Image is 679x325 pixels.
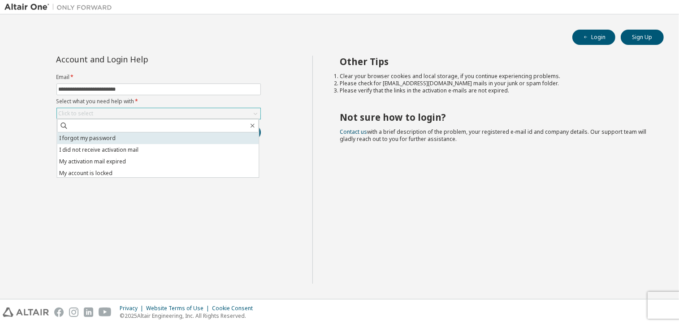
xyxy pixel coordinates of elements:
[621,30,664,45] button: Sign Up
[212,305,258,312] div: Cookie Consent
[340,73,648,80] li: Clear your browser cookies and local storage, if you continue experiencing problems.
[57,108,260,119] div: Click to select
[59,110,94,117] div: Click to select
[84,307,93,317] img: linkedin.svg
[56,98,261,105] label: Select what you need help with
[3,307,49,317] img: altair_logo.svg
[69,307,78,317] img: instagram.svg
[99,307,112,317] img: youtube.svg
[146,305,212,312] div: Website Terms of Use
[57,132,259,144] li: I forgot my password
[4,3,117,12] img: Altair One
[572,30,615,45] button: Login
[340,111,648,123] h2: Not sure how to login?
[120,312,258,320] p: © 2025 Altair Engineering, Inc. All Rights Reserved.
[120,305,146,312] div: Privacy
[340,128,367,136] a: Contact us
[54,307,64,317] img: facebook.svg
[340,87,648,94] li: Please verify that the links in the activation e-mails are not expired.
[340,56,648,67] h2: Other Tips
[56,74,261,81] label: Email
[340,80,648,87] li: Please check for [EMAIL_ADDRESS][DOMAIN_NAME] mails in your junk or spam folder.
[340,128,646,143] span: with a brief description of the problem, your registered e-mail id and company details. Our suppo...
[56,56,220,63] div: Account and Login Help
